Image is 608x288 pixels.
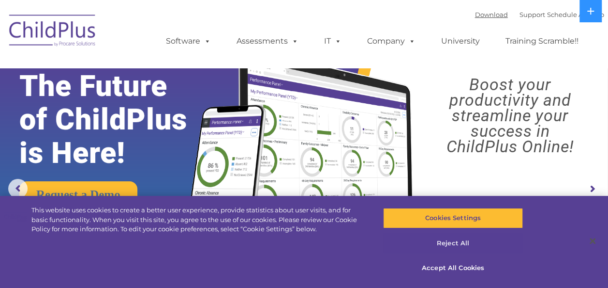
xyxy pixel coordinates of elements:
[383,258,523,278] button: Accept All Cookies
[19,181,137,208] a: Request a Demo
[475,11,508,18] a: Download
[4,8,101,56] img: ChildPlus by Procare Solutions
[496,32,588,51] a: Training Scramble!!
[134,64,164,71] span: Last name
[431,32,489,51] a: University
[227,32,308,51] a: Assessments
[547,11,604,18] a: Schedule A Demo
[383,208,523,228] button: Cookies Settings
[383,233,523,254] button: Reject All
[156,32,221,51] a: Software
[19,69,213,170] rs-layer: The Future of ChildPlus is Here!
[357,32,425,51] a: Company
[582,230,603,252] button: Close
[420,77,600,154] rs-layer: Boost your productivity and streamline your success in ChildPlus Online!
[475,11,604,18] font: |
[134,104,176,111] span: Phone number
[31,206,365,234] div: This website uses cookies to create a better user experience, provide statistics about user visit...
[519,11,545,18] a: Support
[314,32,351,51] a: IT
